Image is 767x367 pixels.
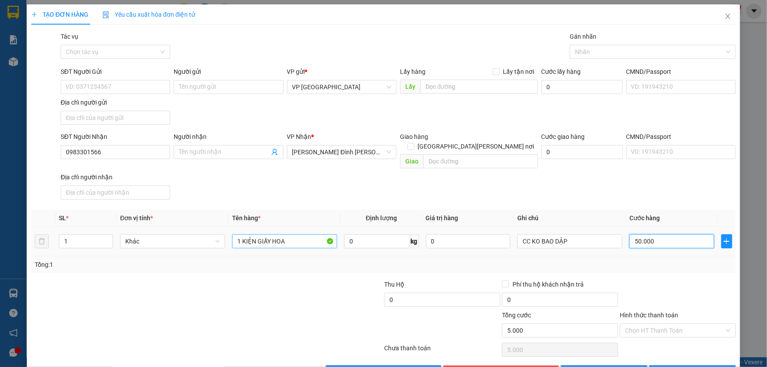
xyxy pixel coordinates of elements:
input: 0 [426,234,511,248]
span: Giao hàng [400,133,428,140]
div: SĐT Người Gửi [61,67,170,76]
input: Dọc đường [423,154,538,168]
div: CMND/Passport [626,132,736,142]
label: Gán nhãn [570,33,596,40]
span: [GEOGRAPHIC_DATA][PERSON_NAME] nơi [414,142,538,151]
img: icon [102,11,109,18]
span: Khác [125,235,220,248]
span: plus [722,238,732,245]
span: user-add [271,149,278,156]
input: Địa chỉ của người gửi [61,111,170,125]
span: kg [410,234,419,248]
span: SL [59,214,66,222]
span: Giá trị hàng [426,214,458,222]
div: Người gửi [174,67,283,76]
label: Cước giao hàng [542,133,585,140]
div: VP gửi [287,67,396,76]
input: Cước lấy hàng [542,80,623,94]
span: Yêu cầu xuất hóa đơn điện tử [102,11,195,18]
input: Dọc đường [420,80,538,94]
label: Tác vụ [61,33,78,40]
span: close [724,13,731,20]
span: Lấy tận nơi [500,67,538,76]
span: Định lượng [366,214,397,222]
span: Giao [400,154,423,168]
div: Địa chỉ người gửi [61,98,170,107]
span: VP Nhận [287,133,312,140]
label: Cước lấy hàng [542,68,581,75]
button: delete [35,234,49,248]
span: Tên hàng [232,214,261,222]
span: Lấy hàng [400,68,425,75]
span: Lấy [400,80,420,94]
label: Hình thức thanh toán [620,312,678,319]
span: Tổng cước [502,312,531,319]
span: plus [31,11,37,18]
input: Ghi Chú [517,234,622,248]
th: Ghi chú [514,210,626,227]
span: VP Đà Nẵng [292,80,391,94]
span: Phan Đình Phùng [292,145,391,159]
div: Địa chỉ người nhận [61,172,170,182]
span: Đơn vị tính [120,214,153,222]
input: Địa chỉ của người nhận [61,185,170,200]
button: plus [721,234,732,248]
div: Tổng: 1 [35,260,296,269]
div: Người nhận [174,132,283,142]
div: SĐT Người Nhận [61,132,170,142]
button: Close [716,4,740,29]
div: Chưa thanh toán [384,343,502,359]
input: VD: Bàn, Ghế [232,234,337,248]
span: TẠO ĐƠN HÀNG [31,11,88,18]
span: Cước hàng [629,214,660,222]
input: Cước giao hàng [542,145,623,159]
div: CMND/Passport [626,67,736,76]
span: Thu Hộ [384,281,404,288]
span: Phí thu hộ khách nhận trả [509,280,587,289]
